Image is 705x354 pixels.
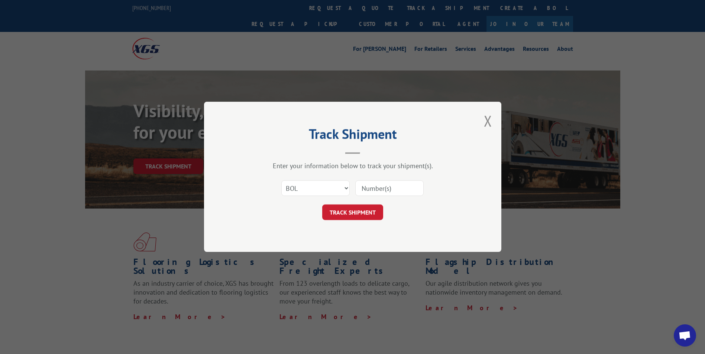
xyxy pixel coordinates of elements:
[241,129,464,143] h2: Track Shipment
[355,181,424,196] input: Number(s)
[241,162,464,170] div: Enter your information below to track your shipment(s).
[674,324,696,347] div: Open chat
[484,111,492,131] button: Close modal
[322,205,383,220] button: TRACK SHIPMENT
